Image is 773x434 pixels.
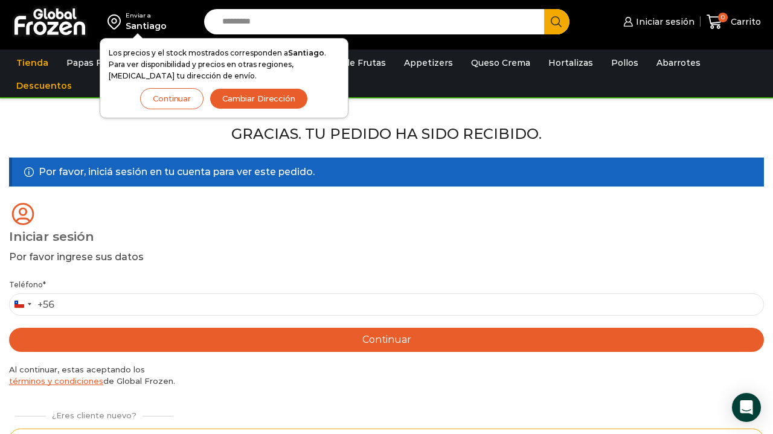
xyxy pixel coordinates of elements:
p: Los precios y el stock mostrados corresponden a . Para ver disponibilidad y precios en otras regi... [109,47,339,82]
a: Pollos [605,51,644,74]
div: ¿Eres cliente nuevo? [9,406,179,421]
a: Appetizers [398,51,459,74]
a: Abarrotes [650,51,707,74]
a: Iniciar sesión [620,10,694,34]
div: Al continuar, estas aceptando los de Global Frozen. [9,364,764,386]
button: Cambiar Dirección [210,88,308,109]
button: Search button [544,9,569,34]
p: Gracias. Tu pedido ha sido recibido. [9,123,764,145]
a: Tienda [10,51,54,74]
a: Pulpa de Frutas [310,51,392,74]
div: Enviar a [126,11,167,20]
a: Papas Fritas [60,51,127,74]
a: 0 Carrito [707,8,761,36]
a: Hortalizas [542,51,599,74]
img: tabler-icon-user-circle.svg [9,200,37,228]
label: Teléfono [9,279,764,290]
span: Iniciar sesión [633,16,694,28]
div: Iniciar sesión [9,228,764,246]
button: Continuar [140,88,204,109]
div: Santiago [126,20,167,32]
a: Queso Crema [465,51,536,74]
div: +56 [37,297,54,313]
div: Open Intercom Messenger [732,393,761,422]
span: 0 [718,13,728,22]
strong: Santiago [288,48,324,57]
span: Carrito [728,16,761,28]
div: Por favor, iniciá sesión en tu cuenta para ver este pedido. [9,158,764,187]
button: Continuar [9,328,764,352]
div: Por favor ingrese sus datos [9,251,764,264]
img: address-field-icon.svg [107,11,126,32]
a: Descuentos [10,74,78,97]
a: términos y condiciones [9,376,103,386]
button: Selected country [10,294,54,315]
